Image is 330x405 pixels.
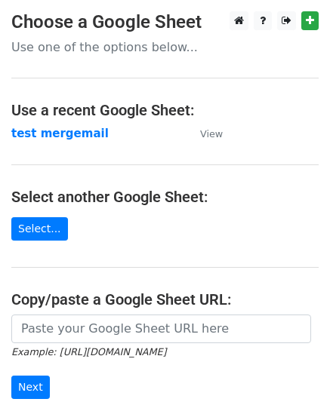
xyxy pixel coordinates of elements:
[11,217,68,241] a: Select...
[200,128,223,140] small: View
[11,39,319,55] p: Use one of the options below...
[11,11,319,33] h3: Choose a Google Sheet
[11,188,319,206] h4: Select another Google Sheet:
[11,346,166,357] small: Example: [URL][DOMAIN_NAME]
[11,314,311,343] input: Paste your Google Sheet URL here
[11,101,319,119] h4: Use a recent Google Sheet:
[11,376,50,399] input: Next
[185,127,223,140] a: View
[11,127,109,140] a: test mergemail
[11,290,319,308] h4: Copy/paste a Google Sheet URL:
